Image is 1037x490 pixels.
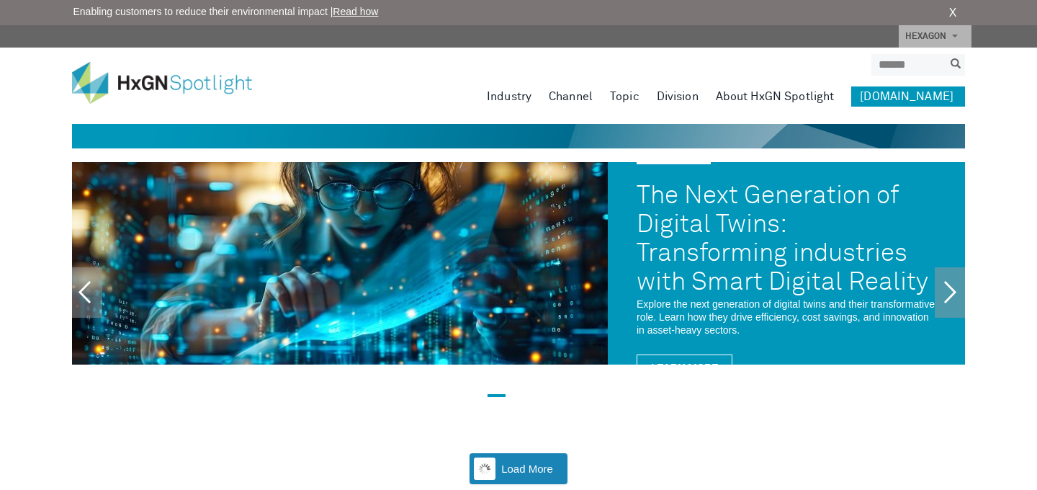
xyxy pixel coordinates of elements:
[851,86,965,107] a: [DOMAIN_NAME]
[72,162,608,365] img: The Next Generation of Digital Twins: Transforming industries with Smart Digital Reality
[72,62,274,104] img: HxGN Spotlight
[333,6,378,17] a: Read how
[73,4,379,19] span: Enabling customers to reduce their environmental impact |
[899,25,971,48] a: HEXAGON
[657,86,699,107] a: Division
[637,355,732,381] a: Learn More
[637,171,936,298] a: The Next Generation of Digital Twins: Transforming industries with Smart Digital Reality
[610,86,639,107] a: Topic
[935,267,965,318] a: Next
[72,267,102,318] a: Previous
[949,4,957,22] a: X
[716,86,835,107] a: About HxGN Spotlight
[487,86,531,107] a: Industry
[637,298,936,337] p: Explore the next generation of digital twins and their transformative role. Learn how they drive ...
[549,86,593,107] a: Channel
[470,453,567,484] button: Load More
